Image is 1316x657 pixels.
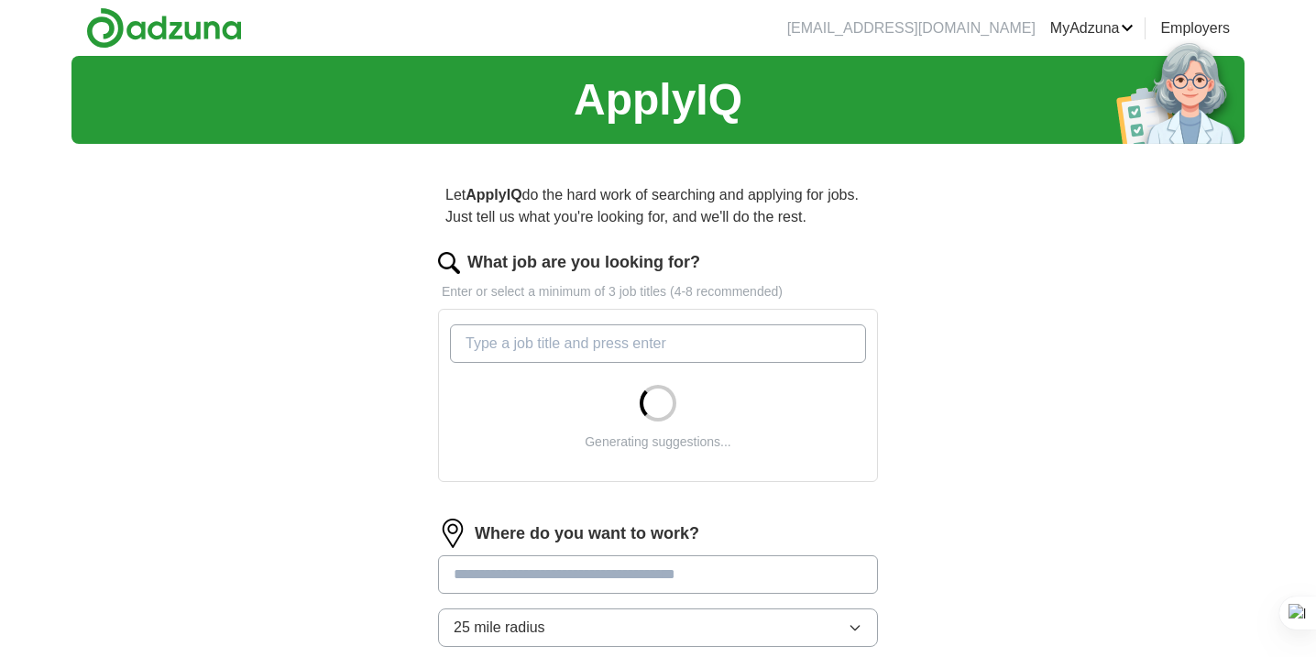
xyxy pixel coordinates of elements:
[438,177,878,235] p: Let do the hard work of searching and applying for jobs. Just tell us what you're looking for, an...
[438,252,460,274] img: search.png
[574,67,742,133] h1: ApplyIQ
[438,608,878,647] button: 25 mile radius
[86,7,242,49] img: Adzuna logo
[787,17,1036,39] li: [EMAIL_ADDRESS][DOMAIN_NAME]
[466,187,521,203] strong: ApplyIQ
[1050,17,1135,39] a: MyAdzuna
[450,324,866,363] input: Type a job title and press enter
[467,250,700,275] label: What job are you looking for?
[454,617,545,639] span: 25 mile radius
[438,519,467,548] img: location.png
[475,521,699,546] label: Where do you want to work?
[1160,17,1230,39] a: Employers
[585,433,731,452] div: Generating suggestions...
[438,282,878,301] p: Enter or select a minimum of 3 job titles (4-8 recommended)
